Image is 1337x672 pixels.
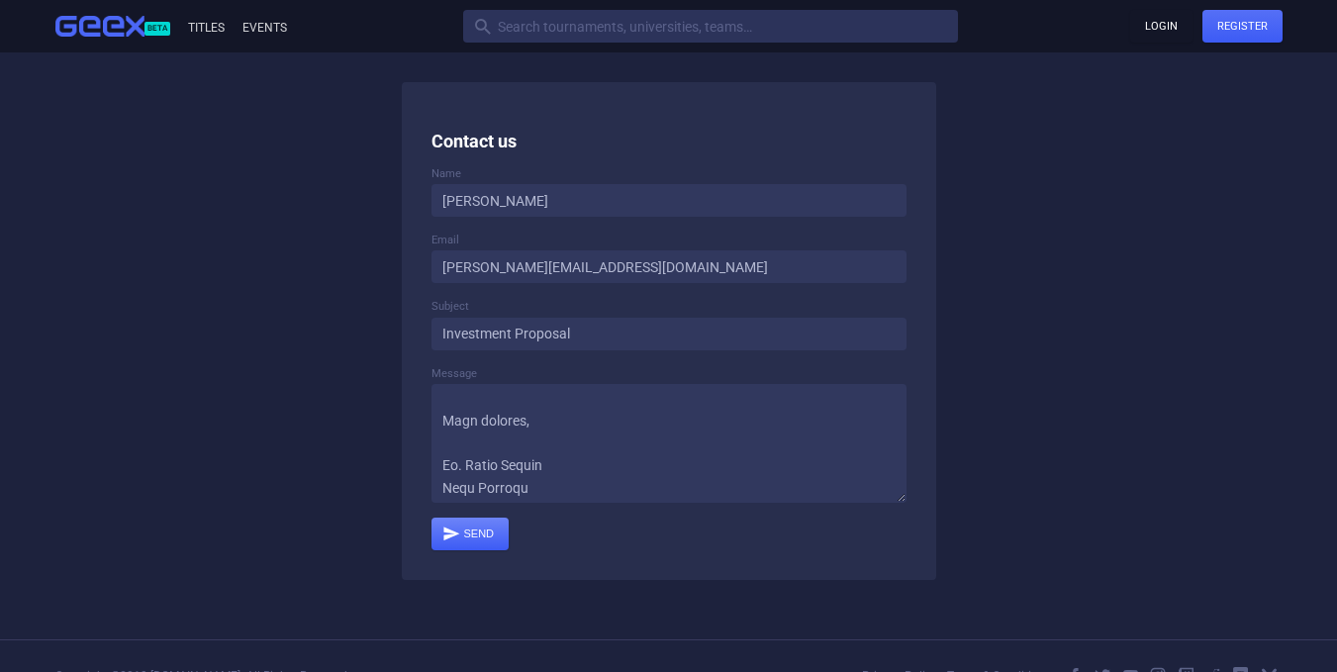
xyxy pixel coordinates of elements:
textarea: Loremipsu, D sita cons adipisc elits doe temp. In utla et Do. Magna Aliqua, Enim Adminim ve Qu No... [431,384,907,503]
span: Name [431,167,461,180]
a: Register [1202,10,1283,43]
a: Beta [55,16,185,38]
span: Subject [431,300,469,313]
img: Geex [55,16,144,38]
a: Events [239,21,287,35]
i:  [442,525,460,542]
span: Beta [144,22,170,36]
input: Search tournaments, universities, teams… [463,10,958,43]
span: Message [431,367,477,380]
button: Send [431,518,510,550]
h5: Contact us [431,130,907,152]
a: Login [1130,10,1193,43]
span: Email [431,234,459,246]
a: Titles [185,21,225,35]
